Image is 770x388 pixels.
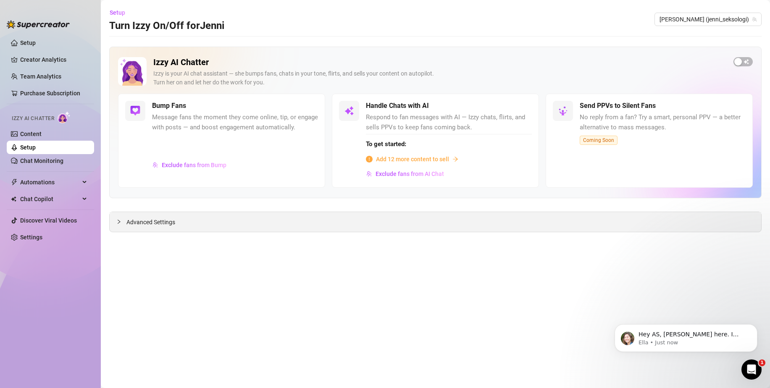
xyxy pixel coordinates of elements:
span: collapsed [116,219,121,224]
img: svg%3e [130,106,140,116]
img: AI Chatter [58,111,71,123]
img: logo-BBDzfeDw.svg [7,20,70,29]
h3: Turn Izzy On/Off for Jenni [109,19,224,33]
a: Content [20,131,42,137]
h5: Send PPVs to Silent Fans [580,101,656,111]
span: Exclude fans from Bump [162,162,226,168]
a: Chat Monitoring [20,157,63,164]
div: Izzy is your AI chat assistant — she bumps fans, chats in your tone, flirts, and sells your conte... [153,69,727,87]
iframe: Intercom notifications message [602,307,770,365]
span: team [752,17,757,22]
h2: Izzy AI Chatter [153,57,727,68]
span: Jenni (jenni_seksologi) [660,13,757,26]
button: Exclude fans from Bump [152,158,227,172]
span: info-circle [366,156,373,163]
a: Discover Viral Videos [20,217,77,224]
a: Settings [20,234,42,241]
img: svg%3e [152,162,158,168]
img: Izzy AI Chatter [118,57,147,86]
span: Respond to fan messages with AI — Izzy chats, flirts, and sells PPVs to keep fans coming back. [366,113,532,132]
button: Exclude fans from AI Chat [366,167,444,181]
span: Setup [110,9,125,16]
span: Add 12 more content to sell [376,155,449,164]
img: svg%3e [558,106,568,116]
a: Setup [20,39,36,46]
span: Coming Soon [580,136,618,145]
span: Chat Copilot [20,192,80,206]
span: Izzy AI Chatter [12,115,54,123]
a: Team Analytics [20,73,61,80]
span: 1 [759,359,765,366]
a: Creator Analytics [20,53,87,66]
span: Advanced Settings [126,218,175,227]
span: arrow-right [452,156,458,162]
h5: Bump Fans [152,101,186,111]
span: Exclude fans from AI Chat [376,170,444,177]
span: thunderbolt [11,179,18,186]
iframe: Intercom live chat [741,359,762,380]
img: svg%3e [366,171,372,177]
img: Chat Copilot [11,196,16,202]
strong: To get started: [366,140,406,148]
span: Hey AS, [PERSON_NAME] here. I hope you’re loving your new onlyfans superpowers! 💥 Quick heads-up—... [37,24,140,131]
span: No reply from a fan? Try a smart, personal PPV — a better alternative to mass messages. [580,113,746,132]
p: Message from Ella, sent Just now [37,32,145,40]
a: Setup [20,144,36,151]
span: Automations [20,176,80,189]
div: collapsed [116,217,126,226]
img: svg%3e [344,106,354,116]
button: Setup [109,6,132,19]
a: Purchase Subscription [20,87,87,100]
h5: Handle Chats with AI [366,101,429,111]
span: Message fans the moment they come online, tip, or engage with posts — and boost engagement automa... [152,113,318,132]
